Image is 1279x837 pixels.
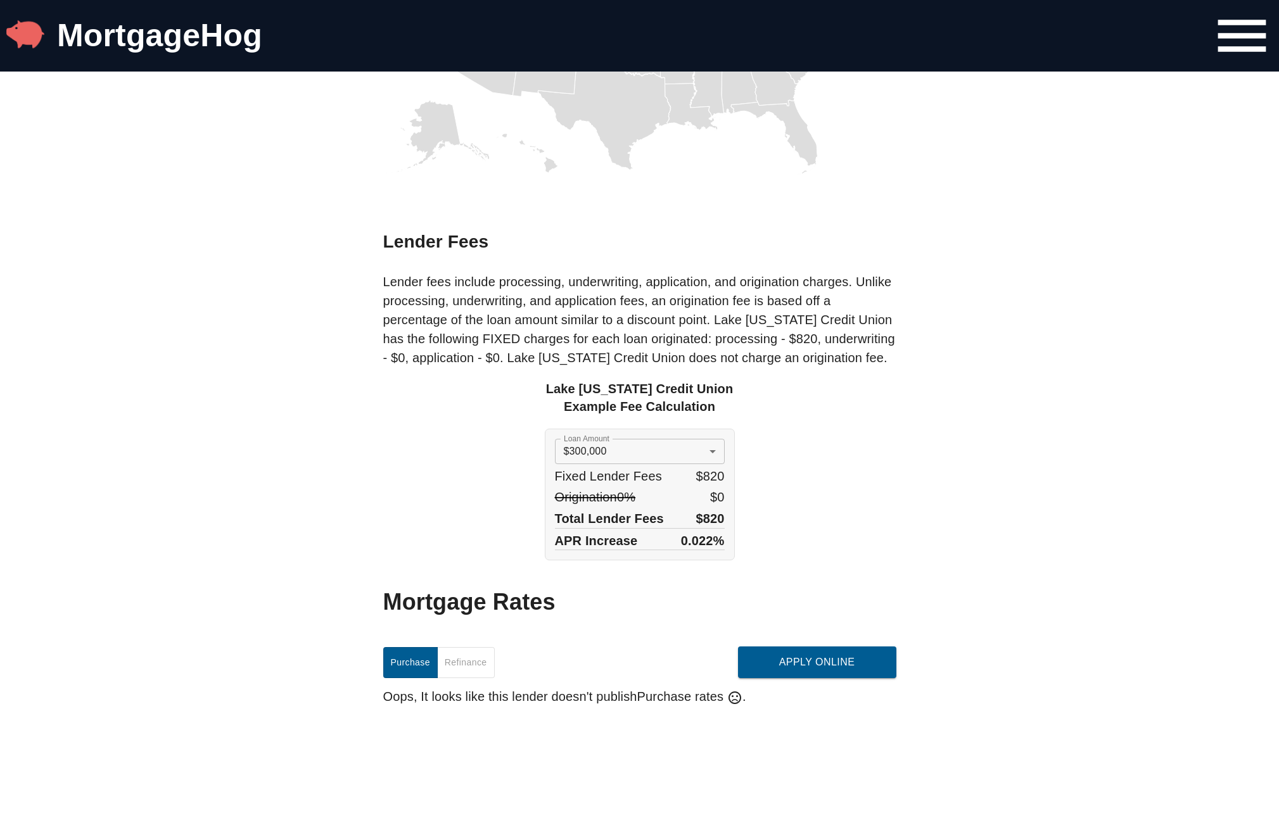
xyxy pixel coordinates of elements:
span: Refinance [445,655,487,670]
button: Refinance [437,647,495,678]
button: Purchase [383,647,438,678]
span: APR Increase [555,532,638,550]
span: Fixed Lender Fees [555,467,662,486]
span: 0.022% [681,532,725,550]
span: Total Lender Fees [555,510,664,528]
span: $0 [710,488,725,507]
p: Lender fees include processing, underwriting, application, and origination charges. Unlike proces... [383,272,896,367]
span: Origination 0 % [555,488,636,507]
span: $820 [696,467,724,486]
h2: Mortgage Rates [383,586,896,618]
h3: Lender Fees [383,229,896,255]
span: Apply Online [752,653,882,671]
span: Lake [US_STATE] Credit Union [546,380,734,398]
a: MortgageHog [57,18,262,53]
img: MortgageHog Logo [6,15,44,53]
span: Example Fee Calculation [564,398,715,416]
span: $820 [696,510,724,528]
button: Apply Online [738,646,896,678]
span: Oops, It looks like this lender doesn't publish Purchase rates . [383,688,746,706]
div: $300,000 [555,439,725,464]
span: Purchase [391,655,430,670]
